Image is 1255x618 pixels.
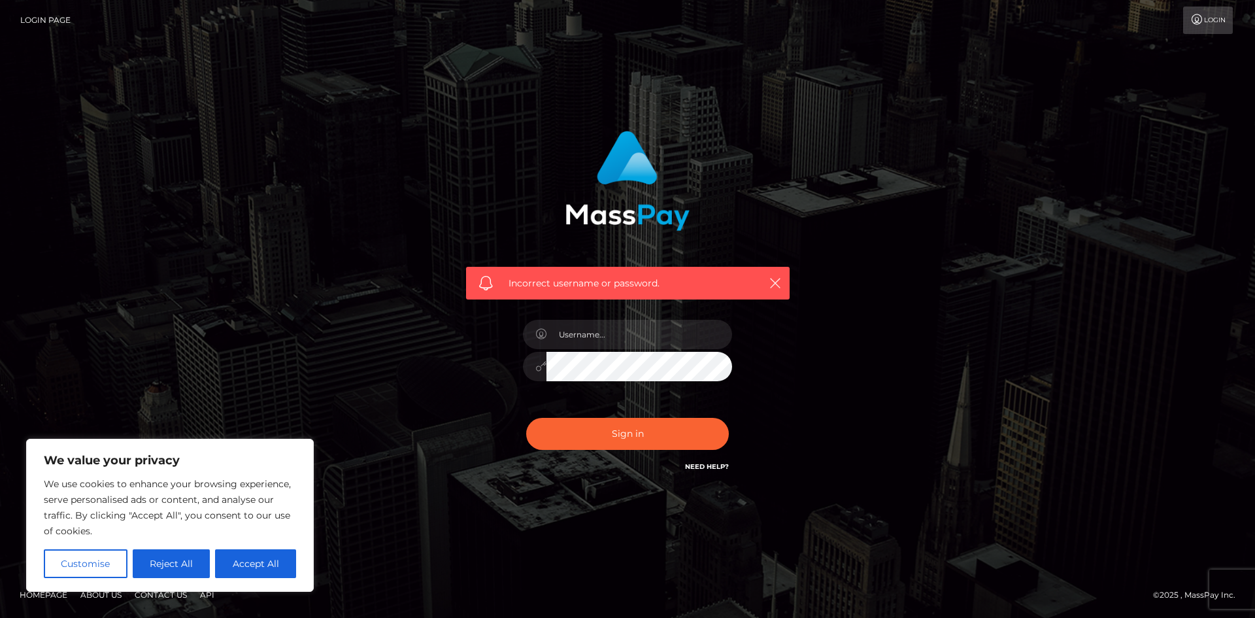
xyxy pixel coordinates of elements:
[75,585,127,605] a: About Us
[20,7,71,34] a: Login Page
[1183,7,1233,34] a: Login
[195,585,220,605] a: API
[44,476,296,539] p: We use cookies to enhance your browsing experience, serve personalised ads or content, and analys...
[26,439,314,592] div: We value your privacy
[215,549,296,578] button: Accept All
[133,549,210,578] button: Reject All
[565,131,690,231] img: MassPay Login
[546,320,732,349] input: Username...
[14,585,73,605] a: Homepage
[509,277,747,290] span: Incorrect username or password.
[685,462,729,471] a: Need Help?
[526,418,729,450] button: Sign in
[44,549,127,578] button: Customise
[44,453,296,468] p: We value your privacy
[1153,588,1245,602] div: © 2025 , MassPay Inc.
[129,585,192,605] a: Contact Us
